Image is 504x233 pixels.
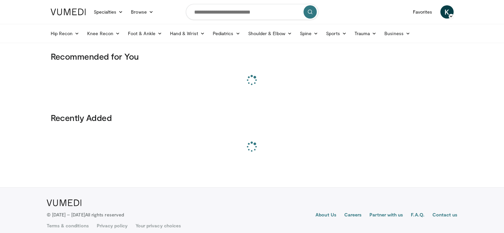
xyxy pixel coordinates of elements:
[51,51,454,62] h3: Recommended for You
[47,27,84,40] a: Hip Recon
[209,27,244,40] a: Pediatrics
[296,27,322,40] a: Spine
[244,27,296,40] a: Shoulder & Elbow
[166,27,209,40] a: Hand & Wrist
[127,5,157,19] a: Browse
[47,200,82,206] img: VuMedi Logo
[47,211,124,218] p: © [DATE] – [DATE]
[85,212,124,217] span: All rights reserved
[83,27,124,40] a: Knee Recon
[51,9,86,15] img: VuMedi Logo
[369,211,403,219] a: Partner with us
[186,4,318,20] input: Search topics, interventions
[124,27,166,40] a: Foot & Ankle
[90,5,127,19] a: Specialties
[411,211,424,219] a: F.A.Q.
[51,112,454,123] h3: Recently Added
[409,5,436,19] a: Favorites
[322,27,351,40] a: Sports
[344,211,362,219] a: Careers
[432,211,458,219] a: Contact us
[97,222,128,229] a: Privacy policy
[315,211,336,219] a: About Us
[440,5,454,19] a: K
[351,27,381,40] a: Trauma
[380,27,414,40] a: Business
[136,222,181,229] a: Your privacy choices
[47,222,89,229] a: Terms & conditions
